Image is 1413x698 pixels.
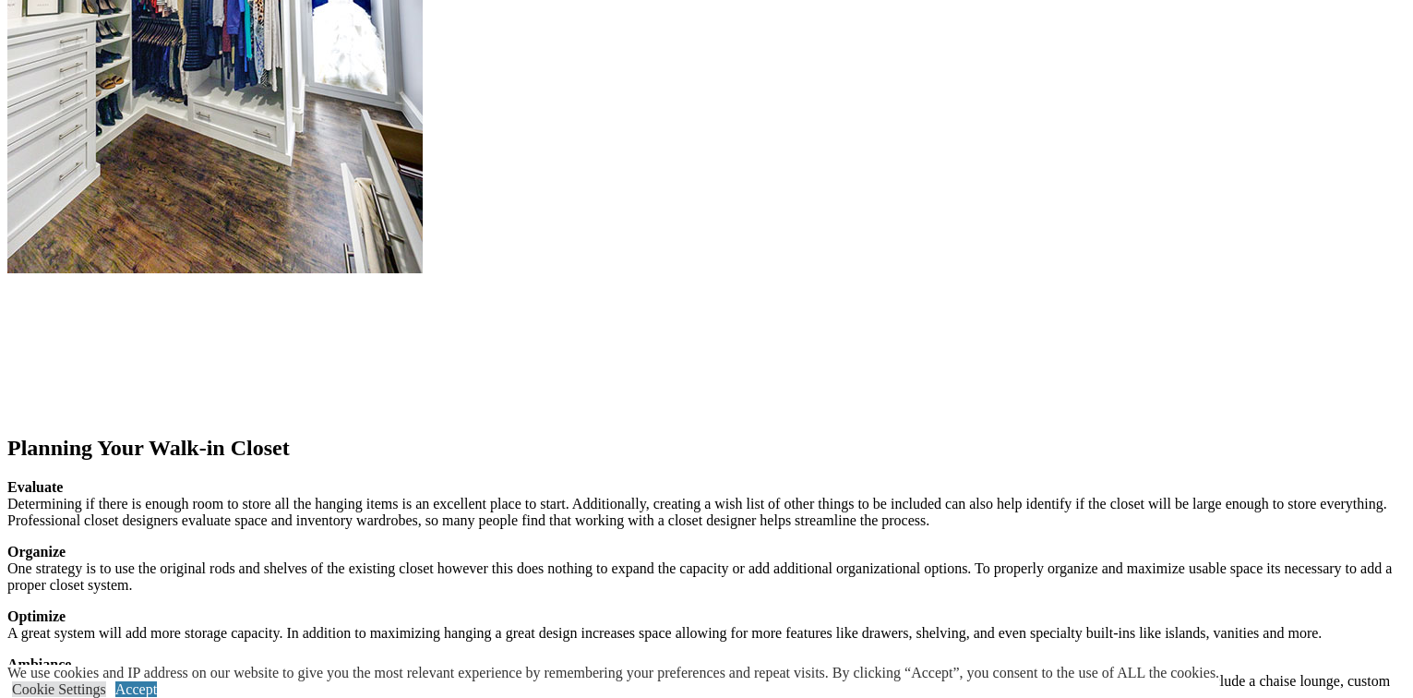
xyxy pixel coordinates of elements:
[115,681,157,697] a: Accept
[7,656,71,672] strong: Ambiance
[7,479,63,495] strong: Evaluate
[7,665,1219,681] div: We use cookies and IP address on our website to give you the most relevant experience by remember...
[7,608,1406,642] p: A great system will add more storage capacity. In addition to maximizing hanging a great design i...
[7,479,1406,529] p: Determining if there is enough room to store all the hanging items is an excellent place to start...
[7,608,66,624] strong: Optimize
[7,436,1406,461] h2: Planning Your Walk-in Closet
[7,544,1406,594] p: One strategy is to use the original rods and shelves of the existing closet however this does not...
[12,681,106,697] a: Cookie Settings
[7,544,66,560] strong: Organize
